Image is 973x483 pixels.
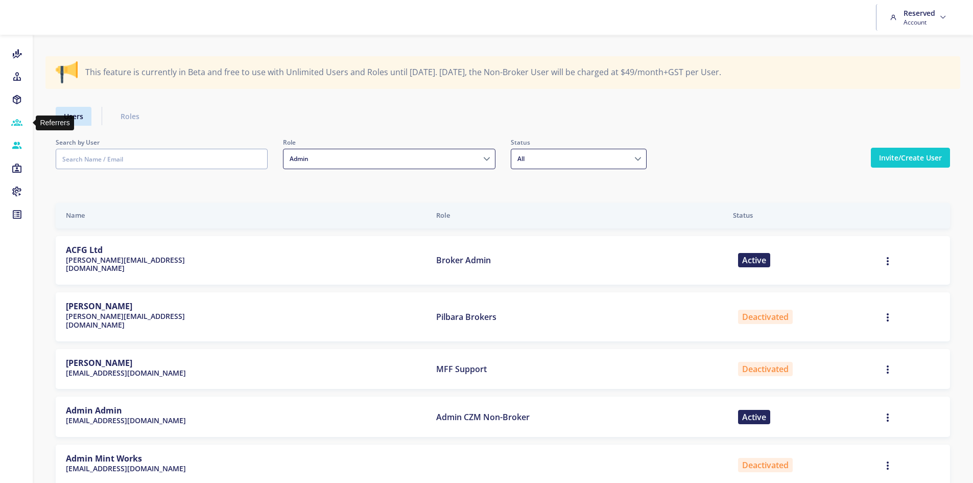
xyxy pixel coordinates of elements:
a: Reserved Account [887,4,952,31]
span: This feature is currently in Beta and free to use with Unlimited Users and Roles until [DATE]. [D... [85,67,721,77]
button: Invite/Create User [871,148,950,168]
span: Deactivated [738,310,793,324]
span: Admin CZM Non-Broker [436,411,530,423]
b: [PERSON_NAME] [66,301,132,312]
b: ACFG Ltd [66,244,103,256]
h6: Reserved [904,8,935,18]
div: Status [733,211,866,221]
img: brand-logo.ec75409.png [8,7,41,28]
div: Name [66,211,421,221]
label: Search by User [56,137,268,147]
label: Role [283,137,495,147]
a: Users [56,107,91,126]
div: Referrers [36,116,74,130]
b: Admin Admin [66,405,122,416]
span: Deactivated [738,362,793,376]
b: [PERSON_NAME] [66,357,132,369]
span: Account [904,18,935,27]
h6: [PERSON_NAME][EMAIL_ADDRESS][DOMAIN_NAME] [66,312,209,330]
span: Broker Admin [436,255,491,266]
h6: [EMAIL_ADDRESS][DOMAIN_NAME] [66,465,186,473]
b: Admin Mint Works [66,453,142,464]
h6: [PERSON_NAME][EMAIL_ADDRESS][DOMAIN_NAME] [66,256,209,273]
input: Search Name / Email [56,149,268,169]
span: Active [738,410,770,424]
img: announcement [56,61,78,84]
label: Status [511,137,647,147]
a: Roles [112,107,148,126]
span: MFF Support [436,363,487,375]
span: Deactivated [738,458,793,472]
span: Pilbara Brokers [436,311,496,323]
h6: [EMAIL_ADDRESS][DOMAIN_NAME] [66,417,186,425]
div: Role [436,211,717,221]
h6: [EMAIL_ADDRESS][DOMAIN_NAME] [66,369,186,378]
span: Active [738,253,770,267]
